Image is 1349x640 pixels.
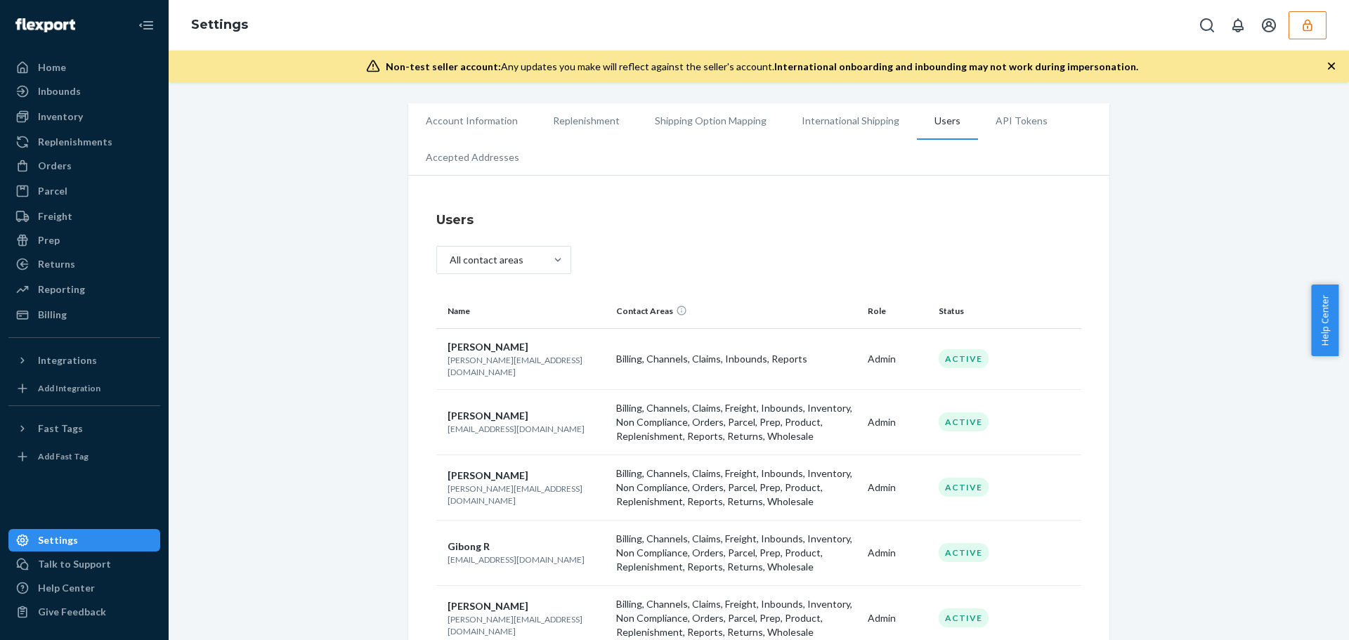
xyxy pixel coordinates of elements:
div: Integrations [38,353,97,367]
div: Active [939,543,989,562]
span: [PERSON_NAME] [448,600,528,612]
ol: breadcrumbs [180,5,259,46]
p: Billing, Channels, Claims, Freight, Inbounds, Inventory, Non Compliance, Orders, Parcel, Prep, Pr... [616,597,856,639]
td: Admin [862,520,933,585]
button: Integrations [8,349,160,372]
li: Account Information [408,103,535,138]
a: Settings [8,529,160,551]
a: Prep [8,229,160,252]
td: Admin [862,328,933,389]
li: International Shipping [784,103,917,138]
p: [EMAIL_ADDRESS][DOMAIN_NAME] [448,554,605,566]
button: Talk to Support [8,553,160,575]
p: [PERSON_NAME][EMAIL_ADDRESS][DOMAIN_NAME] [448,483,605,507]
img: Flexport logo [15,18,75,32]
p: Billing, Channels, Claims, Freight, Inbounds, Inventory, Non Compliance, Orders, Parcel, Prep, Pr... [616,532,856,574]
div: Fast Tags [38,422,83,436]
button: Open Search Box [1193,11,1221,39]
li: Users [917,103,978,140]
div: Billing [38,308,67,322]
div: Add Integration [38,382,100,394]
li: Accepted Addresses [408,140,537,175]
div: Help Center [38,581,95,595]
div: Active [939,412,989,431]
div: Active [939,349,989,368]
th: Name [436,294,611,328]
p: Billing, Channels, Claims, Freight, Inbounds, Inventory, Non Compliance, Orders, Parcel, Prep, Pr... [616,466,856,509]
button: Open account menu [1255,11,1283,39]
div: Returns [38,257,75,271]
div: Reporting [38,282,85,296]
div: Any updates you make will reflect against the seller's account. [386,60,1138,74]
a: Inventory [8,105,160,128]
div: Talk to Support [38,557,111,571]
a: Home [8,56,160,79]
button: Give Feedback [8,601,160,623]
a: Settings [191,17,248,32]
a: Orders [8,155,160,177]
div: Parcel [38,184,67,198]
a: Add Integration [8,377,160,400]
div: Prep [38,233,60,247]
div: Orders [38,159,72,173]
div: Inbounds [38,84,81,98]
a: Help Center [8,577,160,599]
a: Returns [8,253,160,275]
button: Fast Tags [8,417,160,440]
div: Replenishments [38,135,112,149]
div: All contact areas [450,253,523,267]
span: [PERSON_NAME] [448,469,528,481]
p: Billing, Channels, Claims, Inbounds, Reports [616,352,856,366]
div: Add Fast Tag [38,450,89,462]
td: Admin [862,455,933,520]
a: Billing [8,303,160,326]
a: Inbounds [8,80,160,103]
p: [PERSON_NAME][EMAIL_ADDRESS][DOMAIN_NAME] [448,613,605,637]
th: Status [933,294,1036,328]
span: [PERSON_NAME] [448,341,528,353]
p: [EMAIL_ADDRESS][DOMAIN_NAME] [448,423,605,435]
iframe: Opens a widget where you can chat to one of our agents [1260,598,1335,633]
th: Contact Areas [611,294,862,328]
a: Freight [8,205,160,228]
p: [PERSON_NAME][EMAIL_ADDRESS][DOMAIN_NAME] [448,354,605,378]
span: Non-test seller account: [386,60,501,72]
td: Admin [862,389,933,455]
span: Gibong R [448,540,490,552]
div: Home [38,60,66,74]
span: International onboarding and inbounding may not work during impersonation. [774,60,1138,72]
div: Inventory [38,110,83,124]
li: Replenishment [535,103,637,138]
a: Reporting [8,278,160,301]
li: Shipping Option Mapping [637,103,784,138]
li: API Tokens [978,103,1065,138]
a: Parcel [8,180,160,202]
div: Freight [38,209,72,223]
div: Give Feedback [38,605,106,619]
h4: Users [436,211,1081,229]
th: Role [862,294,933,328]
a: Add Fast Tag [8,445,160,468]
span: [PERSON_NAME] [448,410,528,422]
div: Settings [38,533,78,547]
div: Active [939,608,989,627]
div: Active [939,478,989,497]
p: Billing, Channels, Claims, Freight, Inbounds, Inventory, Non Compliance, Orders, Parcel, Prep, Pr... [616,401,856,443]
button: Open notifications [1224,11,1252,39]
a: Replenishments [8,131,160,153]
button: Help Center [1311,285,1338,356]
button: Close Navigation [132,11,160,39]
